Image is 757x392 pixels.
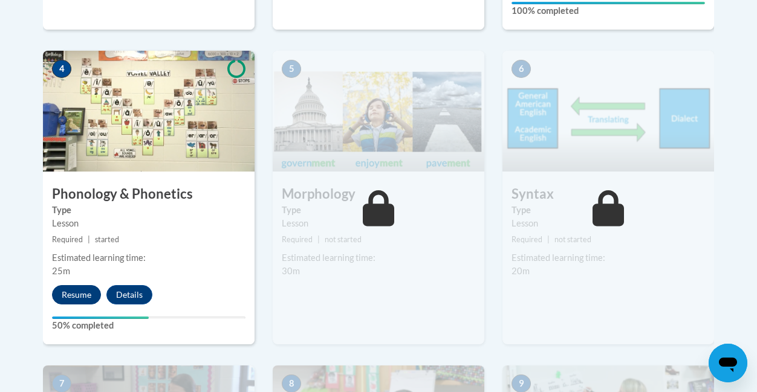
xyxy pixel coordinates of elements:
[282,204,475,217] label: Type
[52,319,245,332] label: 50% completed
[52,60,71,78] span: 4
[52,285,101,304] button: Resume
[52,217,245,230] div: Lesson
[95,235,119,244] span: started
[88,235,90,244] span: |
[512,235,542,244] span: Required
[512,4,705,18] label: 100% completed
[502,51,714,172] img: Course Image
[282,235,313,244] span: Required
[547,235,550,244] span: |
[273,51,484,172] img: Course Image
[512,60,531,78] span: 6
[52,266,70,276] span: 25m
[52,251,245,265] div: Estimated learning time:
[709,344,747,382] iframe: Button to launch messaging window
[43,51,255,172] img: Course Image
[52,316,149,319] div: Your progress
[512,2,705,4] div: Your progress
[512,266,530,276] span: 20m
[282,217,475,230] div: Lesson
[282,60,301,78] span: 5
[554,235,591,244] span: not started
[502,185,714,204] h3: Syntax
[282,251,475,265] div: Estimated learning time:
[512,217,705,230] div: Lesson
[317,235,320,244] span: |
[273,185,484,204] h3: Morphology
[282,266,300,276] span: 30m
[512,251,705,265] div: Estimated learning time:
[325,235,362,244] span: not started
[512,204,705,217] label: Type
[43,185,255,204] h3: Phonology & Phonetics
[52,235,83,244] span: Required
[52,204,245,217] label: Type
[106,285,152,304] button: Details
